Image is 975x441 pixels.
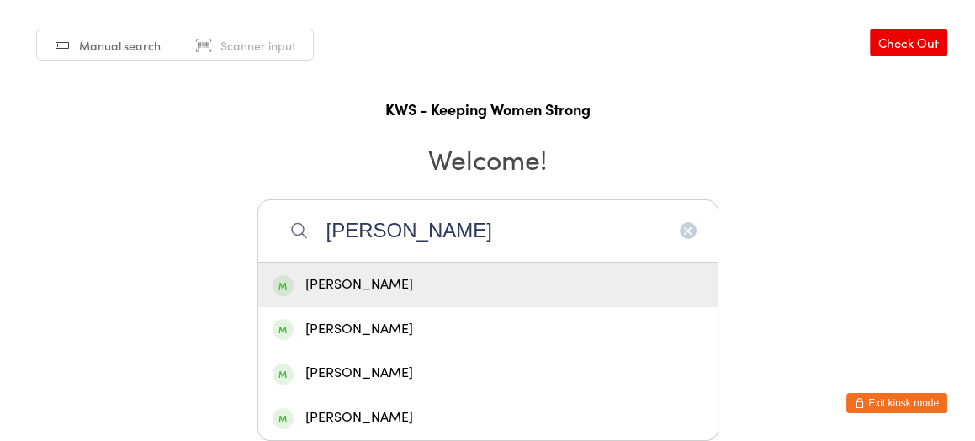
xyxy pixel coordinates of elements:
a: Check Out [870,29,947,56]
div: [PERSON_NAME] [273,318,703,341]
button: Exit kiosk mode [846,393,947,413]
h1: KWS - Keeping Women Strong [17,98,958,120]
span: Scanner input [220,37,296,54]
span: Manual search [79,37,161,54]
div: [PERSON_NAME] [273,274,703,296]
div: [PERSON_NAME] [273,362,703,385]
input: Search [257,199,718,262]
div: [PERSON_NAME] [273,406,703,429]
h2: Welcome! [17,140,958,178]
